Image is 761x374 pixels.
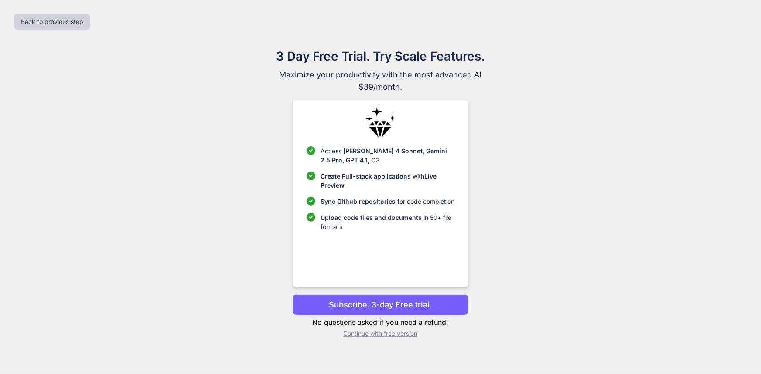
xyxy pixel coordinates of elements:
span: [PERSON_NAME] 4 Sonnet, Gemini 2.5 Pro, GPT 4.1, O3 [321,147,447,164]
button: Subscribe. 3-day Free trial. [293,294,468,315]
p: Subscribe. 3-day Free trial. [329,299,432,310]
span: Maximize your productivity with the most advanced AI [234,69,527,81]
span: $39/month. [234,81,527,93]
span: Sync Github repositories [321,198,396,205]
p: No questions asked if you need a refund! [293,317,468,327]
p: with [321,172,454,190]
span: Create Full-stack applications [321,172,413,180]
img: checklist [307,197,315,206]
img: checklist [307,172,315,180]
button: Back to previous step [14,14,90,30]
img: checklist [307,213,315,222]
h1: 3 Day Free Trial. Try Scale Features. [234,47,527,65]
span: Upload code files and documents [321,214,422,221]
p: Continue with free version [293,329,468,338]
img: checklist [307,146,315,155]
p: for code completion [321,197,454,206]
p: in 50+ file formats [321,213,454,231]
p: Access [321,146,454,165]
